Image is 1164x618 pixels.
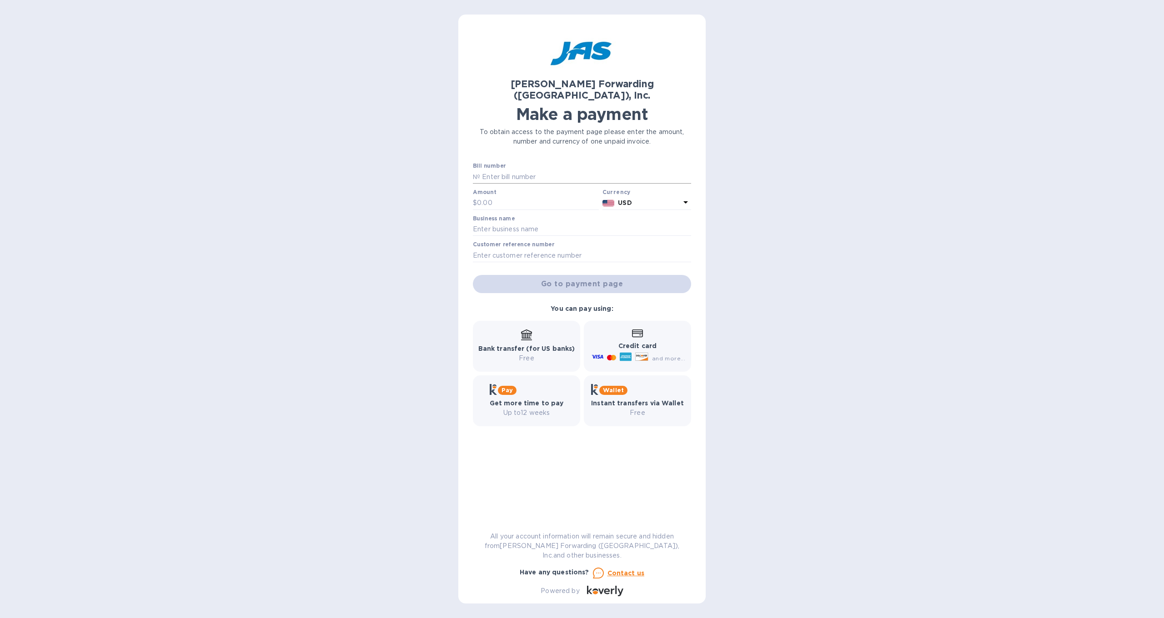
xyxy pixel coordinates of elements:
label: Bill number [473,164,506,169]
p: Up to 12 weeks [490,408,564,418]
input: Enter business name [473,223,691,236]
b: Currency [602,189,631,195]
u: Contact us [607,569,645,577]
label: Business name [473,216,515,221]
p: Free [478,354,575,363]
label: Amount [473,189,496,195]
b: Bank transfer (for US banks) [478,345,575,352]
input: Enter bill number [480,170,691,184]
b: You can pay using: [551,305,613,312]
p: To obtain access to the payment page please enter the amount, number and currency of one unpaid i... [473,127,691,146]
p: $ [473,198,477,208]
input: Enter customer reference number [473,249,691,262]
b: Pay [502,387,513,394]
b: Get more time to pay [490,399,564,407]
b: USD [618,199,632,206]
b: [PERSON_NAME] Forwarding ([GEOGRAPHIC_DATA]), Inc. [511,78,654,101]
b: Wallet [603,387,624,394]
b: Have any questions? [520,568,589,576]
b: Credit card [618,342,657,349]
h1: Make a payment [473,105,691,124]
p: Free [591,408,684,418]
b: Instant transfers via Wallet [591,399,684,407]
span: and more... [652,355,685,362]
input: 0.00 [477,196,599,210]
p: All your account information will remain secure and hidden from [PERSON_NAME] Forwarding ([GEOGRA... [473,532,691,560]
p: Powered by [541,586,579,596]
p: № [473,172,480,182]
label: Customer reference number [473,242,554,248]
img: USD [602,200,615,206]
